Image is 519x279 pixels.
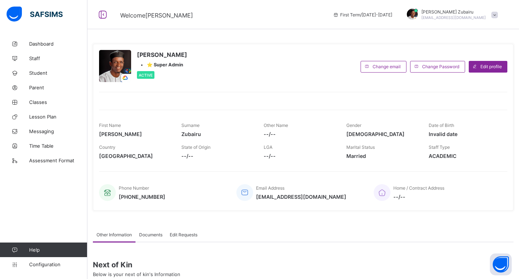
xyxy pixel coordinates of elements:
[393,185,444,191] span: Home / Contract Address
[421,9,486,15] span: [PERSON_NAME] Zubairu
[333,12,392,18] span: session/term information
[29,70,87,76] span: Student
[119,185,149,191] span: Phone Number
[422,64,459,69] span: Change Password
[256,185,284,191] span: Email Address
[429,131,500,137] span: Invalid date
[393,194,444,200] span: --/--
[264,131,335,137] span: --/--
[490,253,512,275] button: Open asap
[170,232,197,237] span: Edit Requests
[264,153,335,159] span: --/--
[29,128,87,134] span: Messaging
[29,247,87,253] span: Help
[400,9,502,21] div: Umar FaruqZubairu
[99,131,170,137] span: [PERSON_NAME]
[181,144,211,150] span: State of Origin
[480,64,502,69] span: Edit profile
[29,41,87,47] span: Dashboard
[346,153,418,159] span: Married
[7,7,63,22] img: safsims
[137,62,187,67] div: •
[119,194,165,200] span: [PHONE_NUMBER]
[429,123,454,128] span: Date of Birth
[181,131,253,137] span: Zubairu
[93,271,180,277] span: Below is your next of kin's Information
[346,131,418,137] span: [DEMOGRAPHIC_DATA]
[99,123,121,128] span: First Name
[29,158,87,163] span: Assessment Format
[181,153,253,159] span: --/--
[120,12,193,19] span: Welcome [PERSON_NAME]
[29,55,87,61] span: Staff
[29,99,87,105] span: Classes
[429,144,450,150] span: Staff Type
[97,232,132,237] span: Other Information
[139,232,162,237] span: Documents
[256,194,346,200] span: [EMAIL_ADDRESS][DOMAIN_NAME]
[346,144,375,150] span: Marital Status
[346,123,361,128] span: Gender
[429,153,500,159] span: ACADEMIC
[29,85,87,90] span: Parent
[99,144,115,150] span: Country
[137,51,187,58] span: [PERSON_NAME]
[421,15,486,20] span: [EMAIL_ADDRESS][DOMAIN_NAME]
[93,260,514,269] span: Next of Kin
[264,144,272,150] span: LGA
[264,123,288,128] span: Other Name
[29,261,87,267] span: Configuration
[99,153,170,159] span: [GEOGRAPHIC_DATA]
[181,123,200,128] span: Surname
[139,73,153,77] span: Active
[373,64,401,69] span: Change email
[29,114,87,120] span: Lesson Plan
[29,143,87,149] span: Time Table
[147,62,183,67] span: ⭐ Super Admin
